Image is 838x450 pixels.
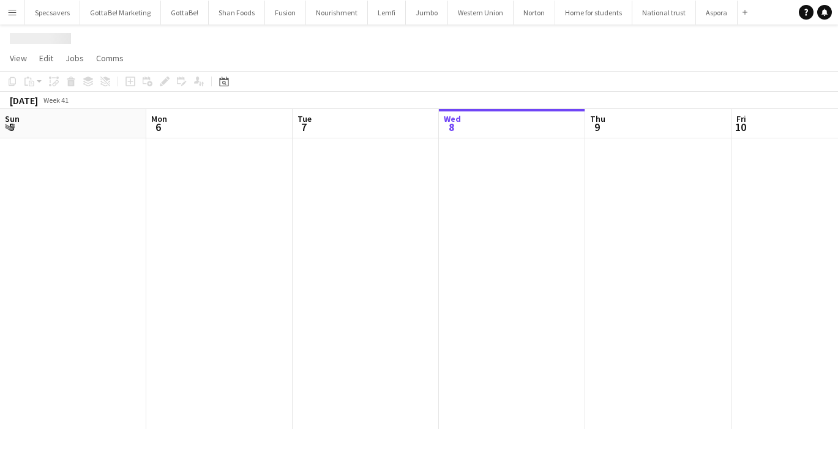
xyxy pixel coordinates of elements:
span: Thu [590,113,605,124]
span: 5 [3,120,20,134]
button: Norton [514,1,555,24]
span: Week 41 [40,96,71,105]
a: Edit [34,50,58,66]
a: View [5,50,32,66]
button: National trust [632,1,696,24]
span: Comms [96,53,124,64]
span: Fri [736,113,746,124]
span: 8 [442,120,461,134]
button: Fusion [265,1,306,24]
span: Wed [444,113,461,124]
button: Western Union [448,1,514,24]
button: Jumbo [406,1,448,24]
span: 9 [588,120,605,134]
span: 7 [296,120,312,134]
span: Edit [39,53,53,64]
button: Specsavers [25,1,80,24]
button: Nourishment [306,1,368,24]
span: Mon [151,113,167,124]
button: Shan Foods [209,1,265,24]
button: Home for students [555,1,632,24]
button: GottaBe! [161,1,209,24]
a: Jobs [61,50,89,66]
div: [DATE] [10,94,38,107]
span: Tue [297,113,312,124]
a: Comms [91,50,129,66]
span: Jobs [65,53,84,64]
button: GottaBe! Marketing [80,1,161,24]
span: 6 [149,120,167,134]
button: Aspora [696,1,738,24]
button: Lemfi [368,1,406,24]
span: View [10,53,27,64]
span: 10 [735,120,746,134]
span: Sun [5,113,20,124]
